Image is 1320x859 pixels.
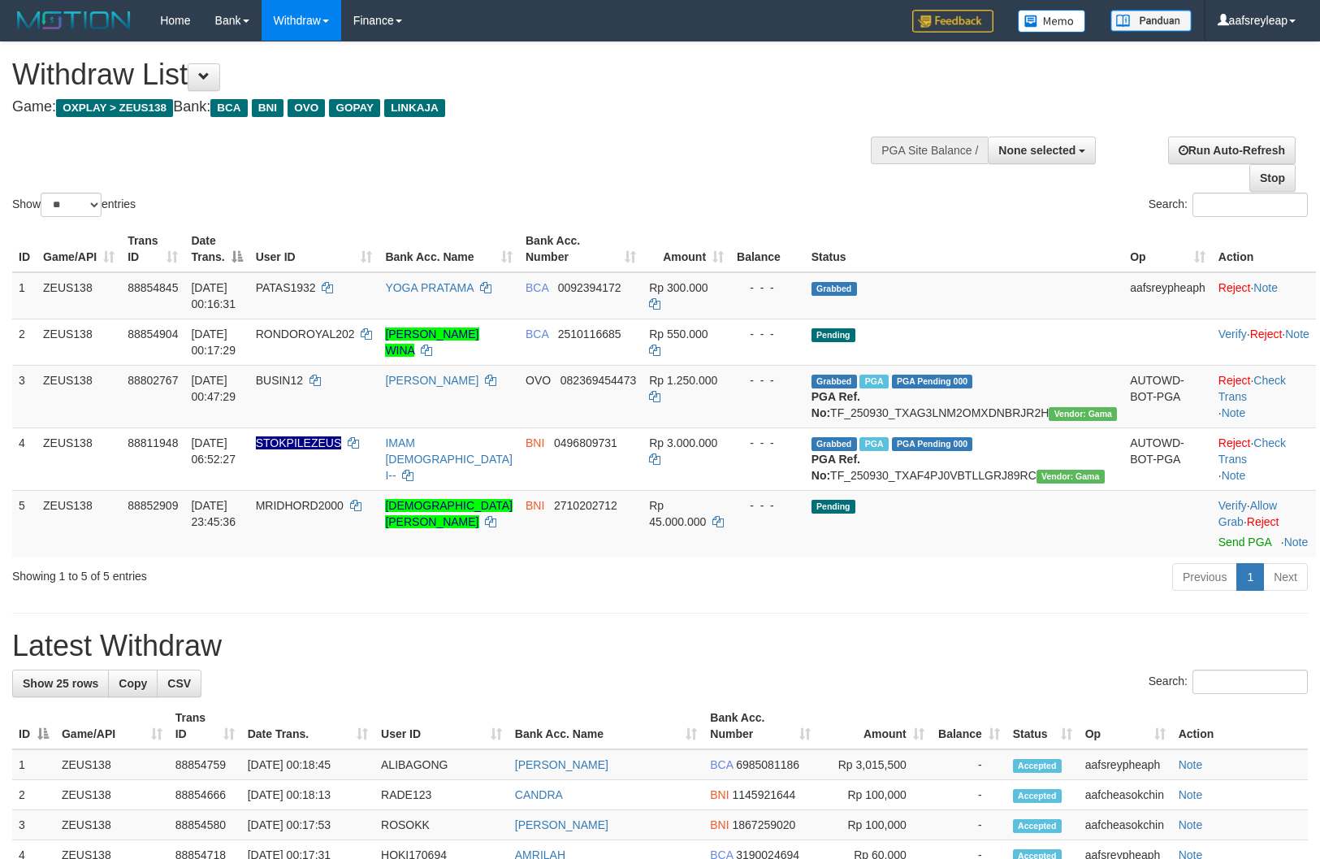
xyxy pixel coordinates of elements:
[37,365,121,427] td: ZEUS138
[1079,703,1172,749] th: Op: activate to sort column ascending
[643,226,730,272] th: Amount: activate to sort column ascending
[23,677,98,690] span: Show 25 rows
[988,137,1096,164] button: None selected
[1285,328,1309,341] a: Note
[1218,436,1286,466] a: Check Trans
[256,436,342,449] span: Nama rekening ada tanda titik/strip, harap diedit
[1123,226,1212,272] th: Op: activate to sort column ascending
[119,677,147,690] span: Copy
[191,374,236,403] span: [DATE] 00:47:29
[1218,536,1271,549] a: Send PGA
[169,780,241,810] td: 88854666
[526,499,544,512] span: BNI
[730,226,805,272] th: Balance
[1179,788,1203,801] a: Note
[805,365,1123,427] td: TF_250930_TXAG3LNM2OMXDNBRJR2H
[1037,470,1105,484] span: Vendor URL: https://trx31.1velocity.biz
[1018,10,1086,33] img: Button%20Memo.svg
[249,226,379,272] th: User ID: activate to sort column ascending
[710,788,729,801] span: BNI
[55,780,169,810] td: ZEUS138
[1212,490,1316,557] td: · ·
[167,677,191,690] span: CSV
[811,437,857,451] span: Grabbed
[554,499,617,512] span: Copy 2710202712 to clipboard
[737,326,798,342] div: - - -
[892,375,973,388] span: PGA Pending
[128,499,178,512] span: 88852909
[37,427,121,490] td: ZEUS138
[191,328,236,357] span: [DATE] 00:17:29
[931,810,1006,840] td: -
[385,328,478,357] a: [PERSON_NAME] WINA
[169,749,241,780] td: 88854759
[1079,780,1172,810] td: aafcheasokchin
[1222,406,1246,419] a: Note
[241,780,374,810] td: [DATE] 00:18:13
[733,818,796,831] span: Copy 1867259020 to clipboard
[329,99,380,117] span: GOPAY
[12,490,37,557] td: 5
[191,436,236,466] span: [DATE] 06:52:27
[252,99,283,117] span: BNI
[55,810,169,840] td: ZEUS138
[737,280,798,296] div: - - -
[811,453,860,482] b: PGA Ref. No:
[1179,758,1203,771] a: Note
[374,703,509,749] th: User ID: activate to sort column ascending
[515,758,608,771] a: [PERSON_NAME]
[1013,789,1062,803] span: Accepted
[108,670,158,697] a: Copy
[1218,499,1277,528] a: Allow Grab
[128,328,178,341] span: 88854904
[892,437,973,451] span: PGA Pending
[515,788,563,801] a: CANDRA
[931,703,1006,749] th: Balance: activate to sort column ascending
[1123,427,1212,490] td: AUTOWD-BOT-PGA
[241,749,374,780] td: [DATE] 00:18:45
[1172,703,1308,749] th: Action
[12,99,863,115] h4: Game: Bank:
[1218,499,1247,512] a: Verify
[931,749,1006,780] td: -
[817,749,931,780] td: Rp 3,015,500
[12,780,55,810] td: 2
[12,365,37,427] td: 3
[385,499,513,528] a: [DEMOGRAPHIC_DATA][PERSON_NAME]
[37,490,121,557] td: ZEUS138
[12,670,109,697] a: Show 25 rows
[1212,319,1316,365] td: · ·
[1212,272,1316,319] td: ·
[12,630,1308,662] h1: Latest Withdraw
[1218,281,1251,294] a: Reject
[515,818,608,831] a: [PERSON_NAME]
[1149,670,1308,694] label: Search:
[12,810,55,840] td: 3
[859,437,888,451] span: Marked by aafsreyleap
[12,562,538,584] div: Showing 1 to 5 of 5 entries
[1247,515,1279,528] a: Reject
[811,328,855,342] span: Pending
[121,226,184,272] th: Trans ID: activate to sort column ascending
[737,372,798,388] div: - - -
[374,749,509,780] td: ALIBAGONG
[649,499,706,528] span: Rp 45.000.000
[1212,226,1316,272] th: Action
[649,328,708,341] span: Rp 550.000
[519,226,643,272] th: Bank Acc. Number: activate to sort column ascending
[169,703,241,749] th: Trans ID: activate to sort column ascending
[526,281,548,294] span: BCA
[805,427,1123,490] td: TF_250930_TXAF4PJ0VBTLLGRJ89RC
[256,374,303,387] span: BUSIN12
[12,8,136,33] img: MOTION_logo.png
[558,281,621,294] span: Copy 0092394172 to clipboard
[288,99,325,117] span: OVO
[1284,536,1309,549] a: Note
[710,758,733,771] span: BCA
[55,703,169,749] th: Game/API: activate to sort column ascending
[526,436,544,449] span: BNI
[558,328,621,341] span: Copy 2510116685 to clipboard
[737,497,798,514] div: - - -
[1172,563,1237,591] a: Previous
[1168,137,1296,164] a: Run Auto-Refresh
